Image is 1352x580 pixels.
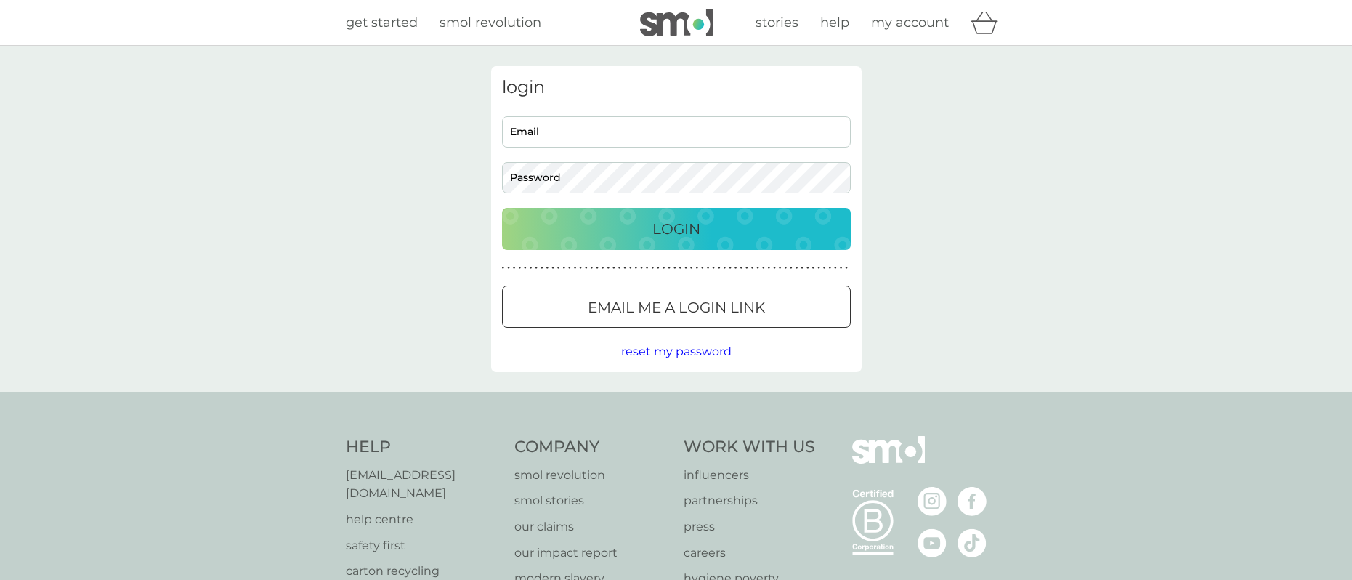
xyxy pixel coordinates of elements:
p: ● [602,265,604,272]
p: ● [518,265,521,272]
button: Email me a login link [502,286,851,328]
p: ● [762,265,765,272]
p: Email me a login link [588,296,765,319]
p: ● [734,265,737,272]
p: ● [796,265,798,272]
p: ● [828,265,831,272]
p: ● [834,265,837,272]
p: Login [652,217,700,241]
p: ● [668,265,671,272]
img: smol [852,436,925,486]
span: get started [346,15,418,31]
a: our claims [514,517,669,536]
p: ● [551,265,554,272]
p: ● [684,265,687,272]
a: careers [684,544,815,563]
p: ● [784,265,787,272]
p: ● [646,265,649,272]
button: reset my password [621,342,732,361]
p: ● [596,265,599,272]
p: ● [612,265,615,272]
img: smol [640,9,713,36]
a: get started [346,12,418,33]
p: ● [740,265,742,272]
p: ● [790,265,793,272]
p: ● [690,265,693,272]
a: smol stories [514,491,669,510]
p: ● [579,265,582,272]
p: ● [663,265,665,272]
a: safety first [346,536,501,555]
p: ● [507,265,510,272]
a: smol revolution [514,466,669,485]
a: my account [871,12,949,33]
a: press [684,517,815,536]
h3: login [502,77,851,98]
p: ● [745,265,748,272]
a: stories [756,12,798,33]
p: ● [707,265,710,272]
a: partnerships [684,491,815,510]
p: ● [751,265,754,272]
p: ● [679,265,682,272]
p: ● [729,265,732,272]
img: visit the smol Facebook page [958,487,987,516]
p: ● [546,265,549,272]
p: ● [640,265,643,272]
p: ● [779,265,782,272]
a: smol revolution [440,12,541,33]
span: reset my password [621,345,732,358]
p: ● [806,265,809,272]
button: Login [502,208,851,250]
p: ● [817,265,820,272]
img: visit the smol Instagram page [918,487,947,516]
p: ● [541,265,543,272]
p: ● [629,265,632,272]
h4: Work With Us [684,436,815,459]
a: help centre [346,510,501,529]
div: basket [971,8,1007,37]
p: ● [768,265,771,272]
span: help [820,15,849,31]
span: stories [756,15,798,31]
p: ● [591,265,594,272]
p: ● [557,265,560,272]
p: ● [618,265,621,272]
p: ● [574,265,577,272]
span: smol revolution [440,15,541,31]
h4: Help [346,436,501,459]
p: ● [756,265,759,272]
img: visit the smol Tiktok page [958,528,987,557]
p: ● [513,265,516,272]
p: ● [535,265,538,272]
p: ● [524,265,527,272]
a: [EMAIL_ADDRESS][DOMAIN_NAME] [346,466,501,503]
a: influencers [684,466,815,485]
h4: Company [514,436,669,459]
p: ● [635,265,638,272]
span: my account [871,15,949,31]
p: ● [623,265,626,272]
a: our impact report [514,544,669,563]
p: ● [840,265,843,272]
p: ● [773,265,776,272]
p: ● [724,265,726,272]
p: ● [801,265,803,272]
p: ● [651,265,654,272]
p: ● [657,265,660,272]
p: ● [673,265,676,272]
p: ● [718,265,721,272]
p: ● [502,265,505,272]
p: ● [823,265,826,272]
a: help [820,12,849,33]
p: ● [607,265,610,272]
